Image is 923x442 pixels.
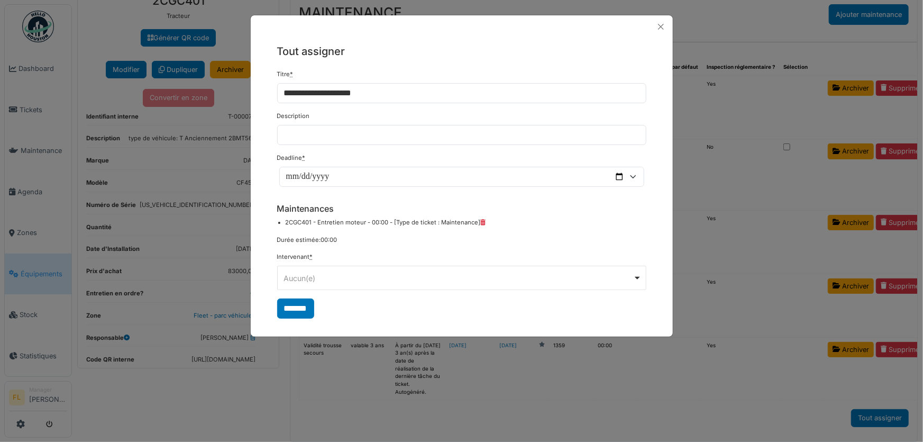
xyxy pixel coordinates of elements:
label: Intervenant [277,252,313,261]
abbr: Requis [303,154,306,161]
abbr: Requis [310,253,313,260]
button: Close [654,20,668,34]
label: Description [277,112,310,121]
span: 00:00 [321,236,337,243]
li: 2CGC401 - Entretien moteur - 00:00 - [Type de ticket : Maintenance] [286,218,646,227]
h5: Tout assigner [277,43,646,59]
abbr: Requis [290,70,294,78]
label: Deadline [277,154,306,163]
label: Titre [277,70,294,79]
p: Durée estimée: [277,236,646,245]
div: Aucun(e) [284,273,633,284]
h6: Maintenances [277,204,646,214]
